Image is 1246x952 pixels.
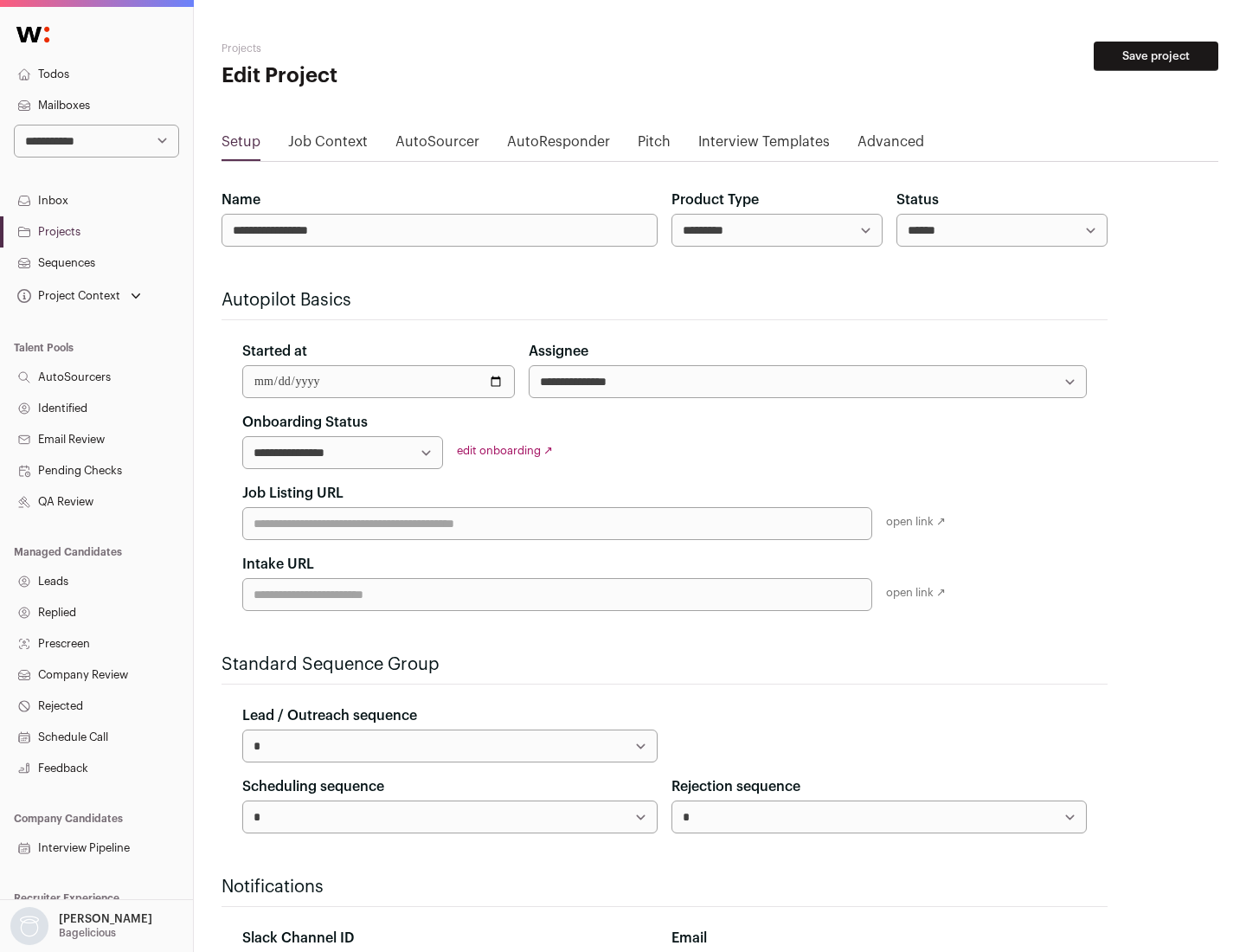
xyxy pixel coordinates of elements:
[671,928,1087,949] div: Email
[14,284,145,308] button: Open dropdown
[222,875,1108,899] h2: Notifications
[857,132,924,159] a: Advanced
[698,132,830,159] a: Interview Templates
[242,928,354,949] label: Slack Channel ID
[529,341,588,362] label: Assignee
[10,907,48,945] img: nopic.png
[1094,42,1218,71] button: Save project
[671,776,800,797] label: Rejection sequence
[222,132,260,159] a: Setup
[222,288,1108,312] h2: Autopilot Basics
[7,17,59,52] img: Wellfound
[457,445,553,456] a: edit onboarding ↗
[59,912,152,926] p: [PERSON_NAME]
[222,653,1108,677] h2: Standard Sequence Group
[242,483,344,504] label: Job Listing URL
[222,190,260,210] label: Name
[242,412,368,433] label: Onboarding Status
[242,705,417,726] label: Lead / Outreach sequence
[59,926,116,940] p: Bagelicious
[288,132,368,159] a: Job Context
[14,289,120,303] div: Project Context
[638,132,671,159] a: Pitch
[222,62,554,90] h1: Edit Project
[7,907,156,945] button: Open dropdown
[242,554,314,575] label: Intake URL
[242,776,384,797] label: Scheduling sequence
[395,132,479,159] a: AutoSourcer
[671,190,759,210] label: Product Type
[242,341,307,362] label: Started at
[222,42,554,55] h2: Projects
[507,132,610,159] a: AutoResponder
[896,190,939,210] label: Status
